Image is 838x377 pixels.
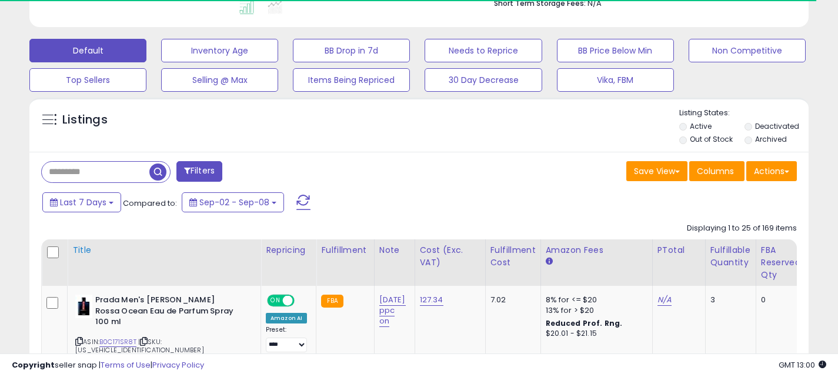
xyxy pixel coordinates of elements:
[75,295,252,369] div: ASIN:
[626,161,687,181] button: Save View
[657,294,672,306] a: N/A
[689,39,806,62] button: Non Competitive
[687,223,797,234] div: Displaying 1 to 25 of 169 items
[29,39,146,62] button: Default
[72,244,256,256] div: Title
[746,161,797,181] button: Actions
[557,68,674,92] button: Vika, FBM
[761,244,800,281] div: FBA Reserved Qty
[425,68,542,92] button: 30 Day Decrease
[710,295,747,305] div: 3
[95,295,238,331] b: Prada Men's [PERSON_NAME] Rossa Ocean Eau de Parfum Spray 100 ml
[379,294,406,327] a: [DATE] ppc on
[99,337,136,347] a: B0C171SR8T
[42,192,121,212] button: Last 7 Days
[266,244,311,256] div: Repricing
[420,244,480,269] div: Cost (Exc. VAT)
[779,359,826,371] span: 2025-09-16 13:00 GMT
[123,198,177,209] span: Compared to:
[12,360,204,371] div: seller snap | |
[690,121,712,131] label: Active
[657,244,700,256] div: PTotal
[379,244,410,256] div: Note
[761,295,796,305] div: 0
[62,112,108,128] h5: Listings
[199,196,269,208] span: Sep-02 - Sep-08
[293,39,410,62] button: BB Drop in 7d
[755,134,787,144] label: Archived
[679,108,809,119] p: Listing States:
[266,326,307,352] div: Preset:
[161,68,278,92] button: Selling @ Max
[75,337,204,355] span: | SKU: [US_VEHICLE_IDENTIFICATION_NUMBER]
[29,68,146,92] button: Top Sellers
[268,296,283,306] span: ON
[266,313,307,323] div: Amazon AI
[293,296,312,306] span: OFF
[75,295,92,318] img: 31EB3MAqqwL._SL40_.jpg
[697,165,734,177] span: Columns
[420,294,443,306] a: 127.34
[182,192,284,212] button: Sep-02 - Sep-08
[546,295,643,305] div: 8% for <= $20
[60,196,106,208] span: Last 7 Days
[321,244,369,256] div: Fulfillment
[689,161,744,181] button: Columns
[546,244,647,256] div: Amazon Fees
[546,329,643,339] div: $20.01 - $21.15
[490,295,532,305] div: 7.02
[321,295,343,308] small: FBA
[710,244,751,269] div: Fulfillable Quantity
[293,68,410,92] button: Items Being Repriced
[176,161,222,182] button: Filters
[490,244,536,269] div: Fulfillment Cost
[101,359,151,371] a: Terms of Use
[546,256,553,267] small: Amazon Fees.
[690,134,733,144] label: Out of Stock
[546,318,623,328] b: Reduced Prof. Rng.
[12,359,55,371] strong: Copyright
[425,39,542,62] button: Needs to Reprice
[161,39,278,62] button: Inventory Age
[755,121,799,131] label: Deactivated
[152,359,204,371] a: Privacy Policy
[546,305,643,316] div: 13% for > $20
[557,39,674,62] button: BB Price Below Min
[652,239,705,286] th: CSV column name: cust_attr_1_PTotal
